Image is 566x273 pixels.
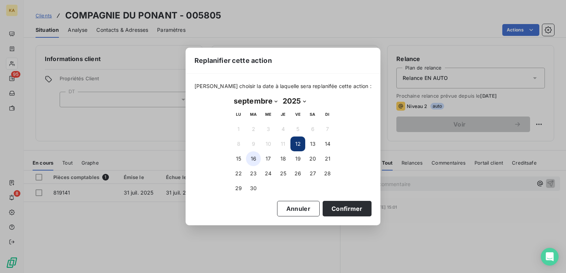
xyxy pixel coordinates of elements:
[320,151,335,166] button: 21
[320,166,335,181] button: 28
[276,166,290,181] button: 25
[246,107,261,122] th: mardi
[305,151,320,166] button: 20
[261,136,276,151] button: 10
[276,151,290,166] button: 18
[320,136,335,151] button: 14
[246,181,261,196] button: 30
[231,151,246,166] button: 15
[541,248,559,266] div: Open Intercom Messenger
[246,166,261,181] button: 23
[320,122,335,136] button: 7
[261,151,276,166] button: 17
[305,136,320,151] button: 13
[246,122,261,136] button: 2
[246,136,261,151] button: 9
[231,136,246,151] button: 8
[194,82,372,90] span: [PERSON_NAME] choisir la date à laquelle sera replanifée cette action :
[231,166,246,181] button: 22
[246,151,261,166] button: 16
[231,122,246,136] button: 1
[305,122,320,136] button: 6
[290,107,305,122] th: vendredi
[290,122,305,136] button: 5
[261,122,276,136] button: 3
[290,136,305,151] button: 12
[305,166,320,181] button: 27
[290,151,305,166] button: 19
[320,107,335,122] th: dimanche
[276,136,290,151] button: 11
[290,166,305,181] button: 26
[231,107,246,122] th: lundi
[261,107,276,122] th: mercredi
[276,122,290,136] button: 4
[261,166,276,181] button: 24
[277,201,320,216] button: Annuler
[305,107,320,122] th: samedi
[194,55,272,65] span: Replanifier cette action
[276,107,290,122] th: jeudi
[231,181,246,196] button: 29
[323,201,372,216] button: Confirmer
